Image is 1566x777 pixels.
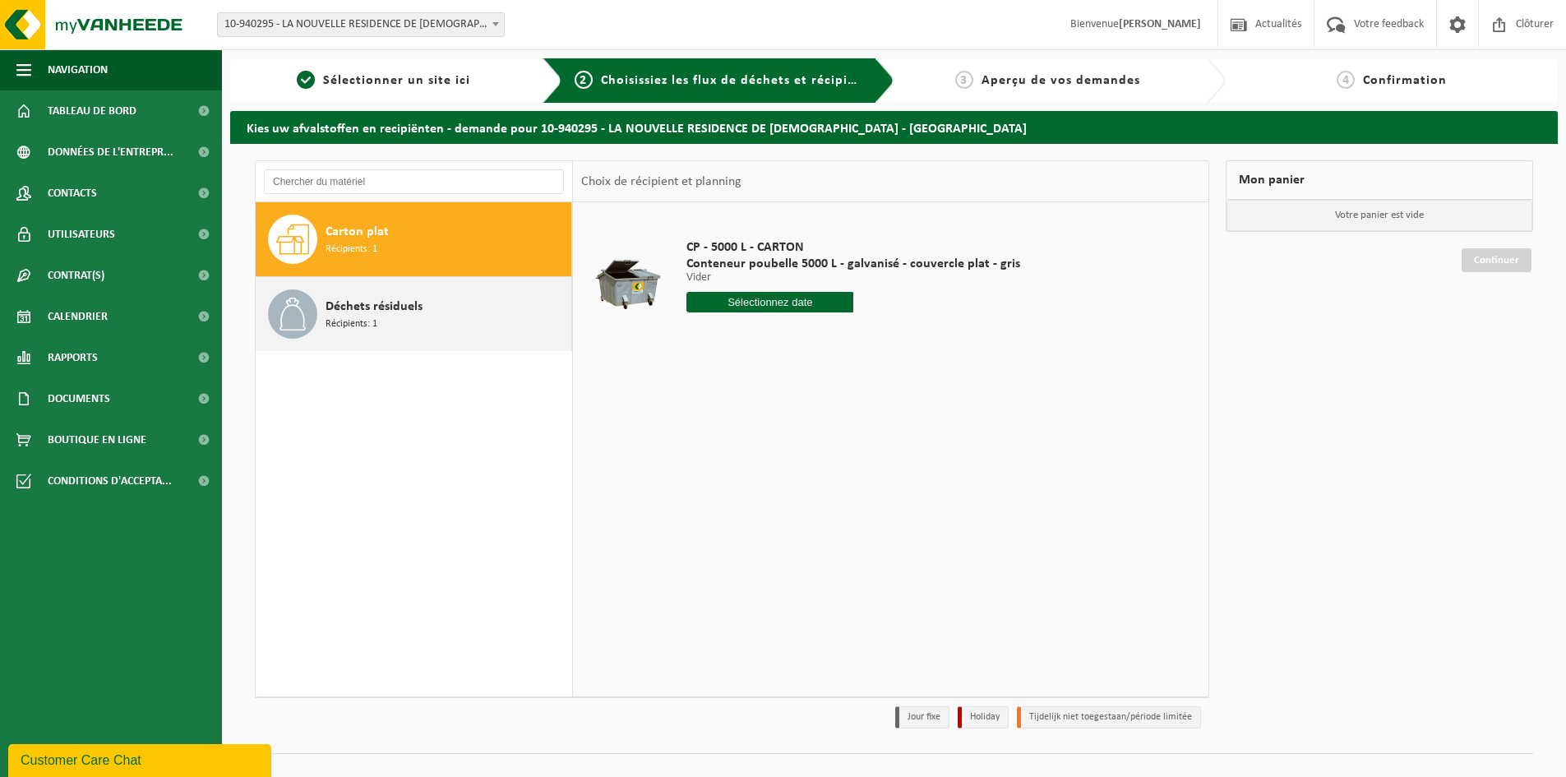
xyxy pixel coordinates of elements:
span: 10-940295 - LA NOUVELLE RESIDENCE DE FRANCE - BEUVRY [217,12,505,37]
span: 10-940295 - LA NOUVELLE RESIDENCE DE FRANCE - BEUVRY [218,13,504,36]
p: Vider [686,272,1020,284]
button: Carton plat Récipients: 1 [256,202,572,277]
input: Chercher du matériel [264,169,564,194]
span: Utilisateurs [48,214,115,255]
span: Contacts [48,173,97,214]
span: Déchets résiduels [326,297,423,317]
span: Documents [48,378,110,419]
span: Boutique en ligne [48,419,146,460]
div: Choix de récipient et planning [573,161,750,202]
input: Sélectionnez date [686,292,853,312]
span: Récipients: 1 [326,317,377,332]
span: 3 [955,71,973,89]
span: Calendrier [48,296,108,337]
a: Continuer [1462,248,1531,272]
li: Holiday [958,706,1009,728]
span: Confirmation [1363,74,1447,87]
span: Rapports [48,337,98,378]
span: 4 [1337,71,1355,89]
span: Sélectionner un site ici [323,74,470,87]
h2: Kies uw afvalstoffen en recipiënten - demande pour 10-940295 - LA NOUVELLE RESIDENCE DE [DEMOGRAP... [230,111,1558,143]
span: Navigation [48,49,108,90]
p: Votre panier est vide [1226,200,1532,231]
li: Tijdelijk niet toegestaan/période limitée [1017,706,1201,728]
span: Récipients: 1 [326,242,377,257]
span: Tableau de bord [48,90,136,132]
a: 1Sélectionner un site ici [238,71,529,90]
span: Conteneur poubelle 5000 L - galvanisé - couvercle plat - gris [686,256,1020,272]
span: 1 [297,71,315,89]
span: CP - 5000 L - CARTON [686,239,1020,256]
button: Déchets résiduels Récipients: 1 [256,277,572,351]
span: Données de l'entrepr... [48,132,173,173]
strong: [PERSON_NAME] [1119,18,1201,30]
iframe: chat widget [8,741,275,777]
span: Contrat(s) [48,255,104,296]
span: Conditions d'accepta... [48,460,172,502]
span: 2 [575,71,593,89]
span: Choisissiez les flux de déchets et récipients [601,74,875,87]
li: Jour fixe [895,706,949,728]
div: Mon panier [1226,160,1533,200]
span: Aperçu de vos demandes [982,74,1140,87]
span: Carton plat [326,222,389,242]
